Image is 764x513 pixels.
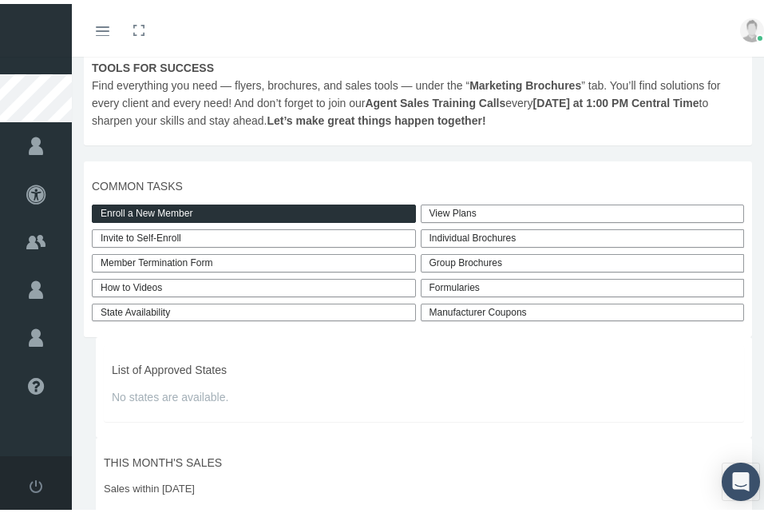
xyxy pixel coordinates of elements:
b: Marketing Brochures [469,75,581,88]
a: How to Videos [92,275,416,293]
span: Sales within [DATE] [104,477,744,493]
span: COMMON TASKS [92,173,744,191]
div: Group Brochures [421,250,745,268]
a: Manufacturer Coupons [421,300,745,318]
img: user-placeholder.jpg [740,14,764,38]
div: Open Intercom Messenger [722,459,760,497]
a: Enroll a New Member [92,201,416,219]
div: Formularies [421,275,745,293]
a: State Availability [92,300,416,318]
b: [DATE] at 1:00 PM Central Time [533,93,699,105]
span: No states are available. [112,384,736,402]
div: Individual Brochures [421,225,745,244]
span: List of Approved States [112,357,736,375]
a: Invite to Self-Enroll [92,225,416,244]
b: TOOLS FOR SUCCESS [92,58,214,70]
span: THIS MONTH'S SALES [104,450,744,467]
a: View Plans [421,201,745,219]
b: Agent Sales Training Calls [365,93,505,105]
a: Member Termination Form [92,250,416,268]
b: Let’s make great things happen together! [267,110,485,123]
